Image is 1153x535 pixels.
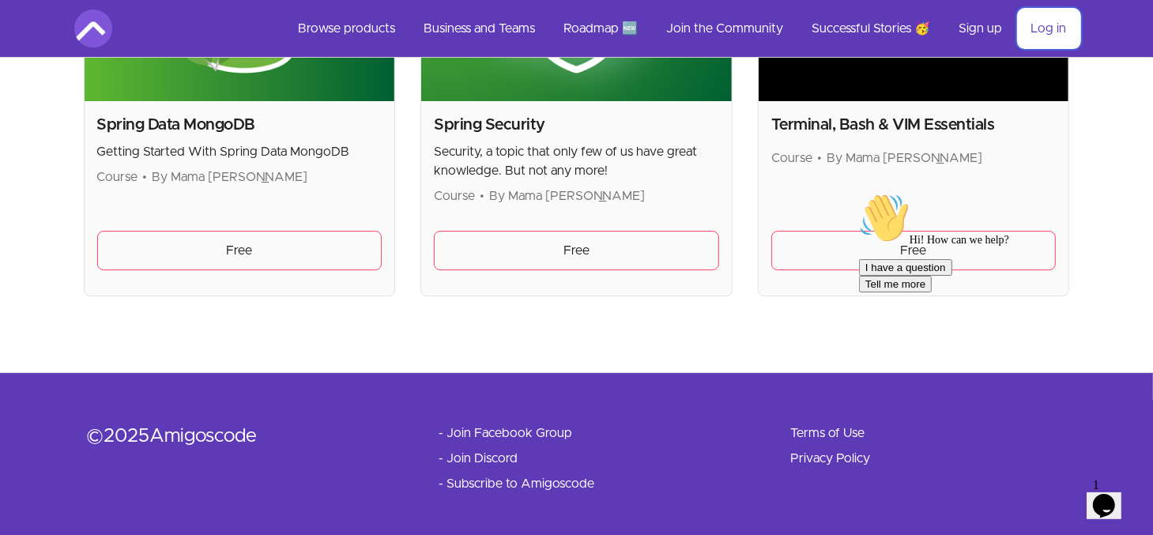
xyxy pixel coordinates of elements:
a: Join the Community [654,9,797,47]
span: Course [97,171,138,183]
a: Log in [1019,9,1080,47]
span: By Mama [PERSON_NAME] [489,190,645,202]
button: Tell me more [6,89,79,106]
span: Course [434,190,475,202]
img: :wave: [6,6,57,57]
span: • [480,190,484,202]
div: © 2025 Amigoscode [87,424,388,449]
span: • [817,152,822,164]
a: Terms of Use [790,424,865,443]
p: Security, a topic that only few of us have great knowledge. But not any more! [434,142,719,180]
iframe: chat widget [1087,472,1137,519]
a: Sign up [947,9,1015,47]
nav: Main [286,9,1080,47]
iframe: chat widget [853,186,1137,464]
a: - Subscribe to Amigoscode [439,474,594,493]
a: Free [771,231,1057,270]
span: • [143,171,148,183]
span: By Mama [PERSON_NAME] [153,171,308,183]
h2: Spring Security [434,114,719,136]
button: I have a question [6,73,100,89]
a: Free [97,231,382,270]
h2: Terminal, Bash & VIM Essentials [771,114,1057,136]
a: Successful Stories 🥳 [800,9,944,47]
a: Privacy Policy [790,449,870,468]
span: Course [771,152,812,164]
a: Browse products [286,9,409,47]
h2: Spring Data MongoDB [97,114,382,136]
a: Roadmap 🆕 [552,9,651,47]
a: - Join Discord [439,449,518,468]
span: By Mama [PERSON_NAME] [827,152,982,164]
p: Getting Started With Spring Data MongoDB [97,142,382,161]
a: Business and Teams [412,9,548,47]
img: Amigoscode logo [74,9,112,47]
div: 👋Hi! How can we help?I have a questionTell me more [6,6,291,106]
a: Free [434,231,719,270]
a: - Join Facebook Group [439,424,572,443]
span: Hi! How can we help? [6,47,156,59]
